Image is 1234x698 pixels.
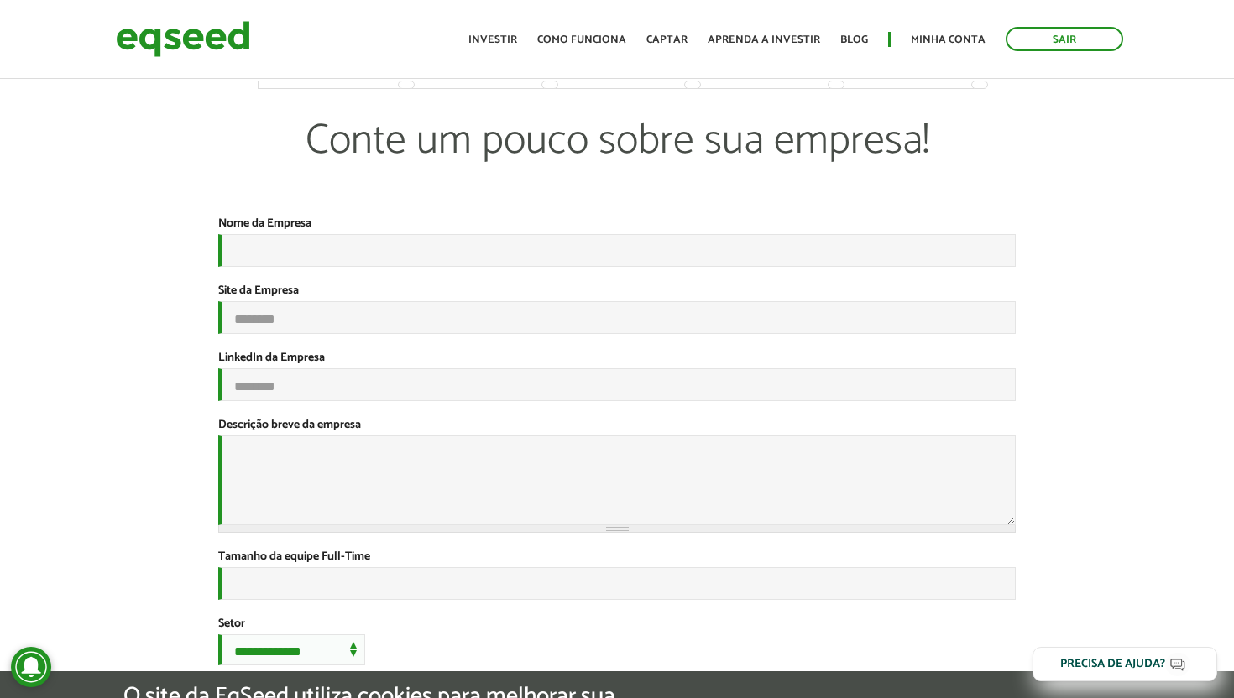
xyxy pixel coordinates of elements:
label: Nome da Empresa [218,218,311,230]
label: LinkedIn da Empresa [218,352,325,364]
a: Como funciona [537,34,626,45]
a: Minha conta [911,34,986,45]
a: Captar [646,34,688,45]
label: Descrição breve da empresa [218,419,361,431]
label: Setor [218,618,245,630]
a: Blog [840,34,868,45]
a: Aprenda a investir [708,34,820,45]
p: Conte um pouco sobre sua empresa! [259,116,976,216]
a: Sair [1006,27,1123,51]
label: Tamanho da equipe Full-Time [218,551,370,563]
a: Investir [468,34,517,45]
label: Site da Empresa [218,285,299,297]
img: EqSeed [116,17,250,61]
